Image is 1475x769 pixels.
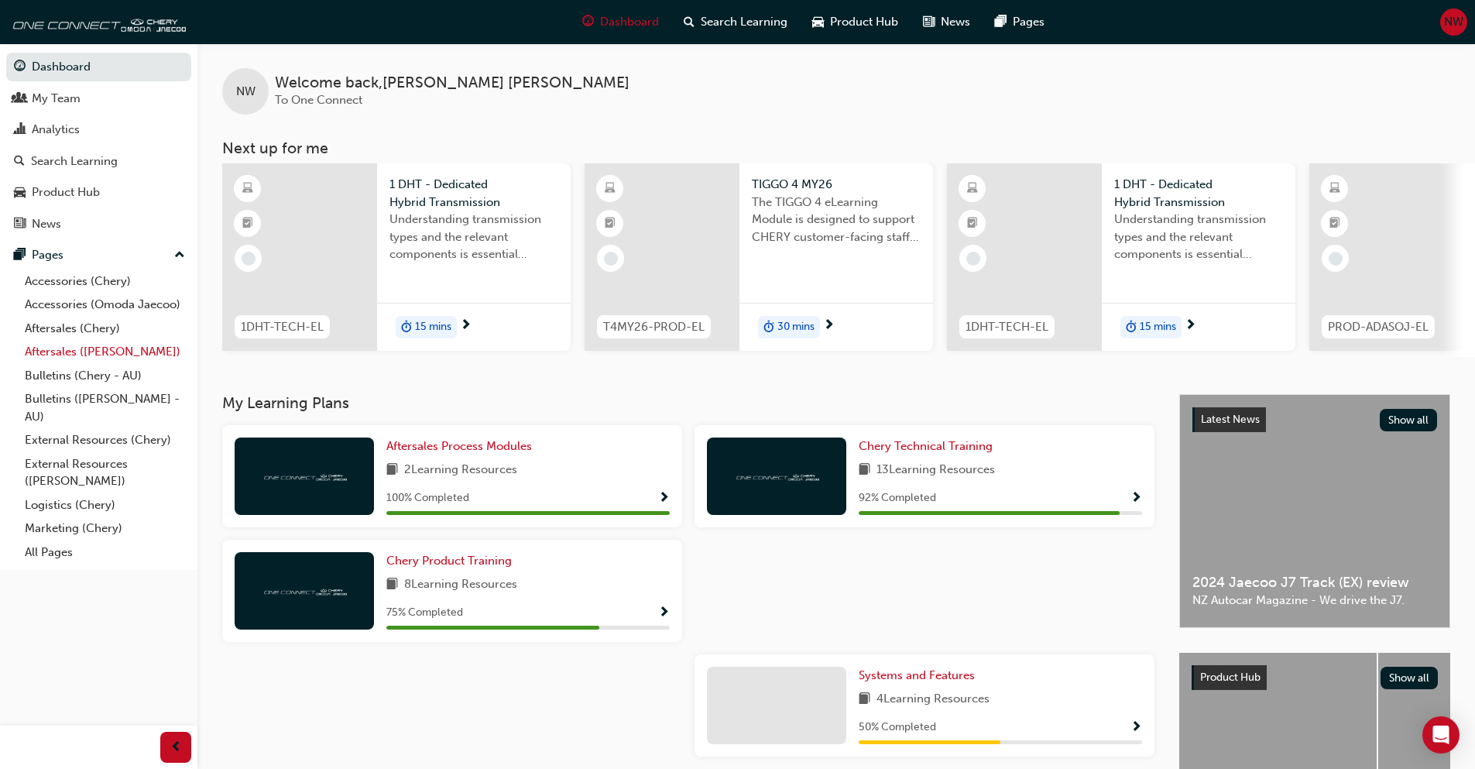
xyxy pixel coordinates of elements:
span: 1DHT-TECH-EL [966,318,1048,336]
span: 1 DHT - Dedicated Hybrid Transmission [1114,176,1283,211]
span: News [941,13,970,31]
span: Welcome back , [PERSON_NAME] [PERSON_NAME] [275,74,629,92]
span: learningRecordVerb_NONE-icon [1329,252,1343,266]
span: 30 mins [777,318,815,336]
span: 15 mins [415,318,451,336]
a: Dashboard [6,53,191,81]
a: car-iconProduct Hub [800,6,911,38]
h3: Next up for me [197,139,1475,157]
span: 4 Learning Resources [876,690,990,709]
span: 13 Learning Resources [876,461,995,480]
button: Show all [1381,667,1439,689]
a: Latest NewsShow all2024 Jaecoo J7 Track (EX) reviewNZ Autocar Magazine - We drive the J7. [1179,394,1450,628]
span: booktick-icon [1329,214,1340,234]
span: book-icon [386,461,398,480]
a: 1DHT-TECH-EL1 DHT - Dedicated Hybrid TransmissionUnderstanding transmission types and the relevan... [222,163,571,351]
span: next-icon [460,319,472,333]
div: News [32,215,61,233]
button: Show Progress [1130,718,1142,737]
span: Show Progress [1130,721,1142,735]
span: Chery Technical Training [859,439,993,453]
button: Show Progress [658,603,670,623]
a: Aftersales Process Modules [386,438,538,455]
span: pages-icon [995,12,1007,32]
span: booktick-icon [967,214,978,234]
span: learningResourceType_ELEARNING-icon [967,179,978,199]
a: news-iconNews [911,6,983,38]
a: Aftersales (Chery) [19,317,191,341]
a: guage-iconDashboard [570,6,671,38]
span: learningRecordVerb_NONE-icon [242,252,256,266]
span: car-icon [812,12,824,32]
span: 15 mins [1140,318,1176,336]
span: Chery Product Training [386,554,512,568]
span: Pages [1013,13,1045,31]
span: learningResourceType_ELEARNING-icon [1329,179,1340,199]
span: duration-icon [1126,318,1137,338]
span: 50 % Completed [859,719,936,736]
span: Understanding transmission types and the relevant components is essential knowledge required for ... [1114,211,1283,263]
span: 75 % Completed [386,604,463,622]
a: Product Hub [6,178,191,207]
span: guage-icon [14,60,26,74]
div: Search Learning [31,153,118,170]
img: oneconnect [262,469,347,483]
a: Accessories (Omoda Jaecoo) [19,293,191,317]
img: oneconnect [8,6,186,37]
span: Show Progress [1130,492,1142,506]
span: learningResourceType_ELEARNING-icon [605,179,616,199]
div: Pages [32,246,63,264]
span: booktick-icon [242,214,253,234]
span: next-icon [1185,319,1196,333]
a: External Resources ([PERSON_NAME]) [19,452,191,493]
span: Latest News [1201,413,1260,426]
span: 8 Learning Resources [404,575,517,595]
span: To One Connect [275,93,362,107]
span: up-icon [174,245,185,266]
span: TIGGO 4 MY26 [752,176,921,194]
div: Open Intercom Messenger [1422,716,1460,754]
button: Pages [6,241,191,269]
span: Search Learning [701,13,787,31]
span: Systems and Features [859,668,975,682]
span: learningRecordVerb_NONE-icon [966,252,980,266]
a: Chery Technical Training [859,438,999,455]
span: pages-icon [14,249,26,263]
button: NW [1440,9,1467,36]
span: people-icon [14,92,26,106]
a: Latest NewsShow all [1192,407,1437,432]
a: Logistics (Chery) [19,493,191,517]
span: prev-icon [170,738,182,757]
a: pages-iconPages [983,6,1057,38]
span: NZ Autocar Magazine - We drive the J7. [1192,592,1437,609]
span: next-icon [823,319,835,333]
span: Aftersales Process Modules [386,439,532,453]
button: Show Progress [1130,489,1142,508]
a: Bulletins ([PERSON_NAME] - AU) [19,387,191,428]
span: 1DHT-TECH-EL [241,318,324,336]
a: My Team [6,84,191,113]
span: book-icon [386,575,398,595]
span: 2 Learning Resources [404,461,517,480]
span: Dashboard [600,13,659,31]
span: 100 % Completed [386,489,469,507]
a: All Pages [19,541,191,565]
a: Systems and Features [859,667,981,685]
a: Product HubShow all [1192,665,1438,690]
span: 2024 Jaecoo J7 Track (EX) review [1192,574,1437,592]
span: Understanding transmission types and the relevant components is essential knowledge required for ... [389,211,558,263]
a: News [6,210,191,239]
a: Marketing (Chery) [19,517,191,541]
span: car-icon [14,186,26,200]
span: 1 DHT - Dedicated Hybrid Transmission [389,176,558,211]
span: book-icon [859,690,870,709]
a: Chery Product Training [386,552,518,570]
a: 1DHT-TECH-EL1 DHT - Dedicated Hybrid TransmissionUnderstanding transmission types and the relevan... [947,163,1295,351]
a: Analytics [6,115,191,144]
span: The TIGGO 4 eLearning Module is designed to support CHERY customer-facing staff with the product ... [752,194,921,246]
a: Search Learning [6,147,191,176]
h3: My Learning Plans [222,394,1154,412]
span: learningRecordVerb_NONE-icon [604,252,618,266]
